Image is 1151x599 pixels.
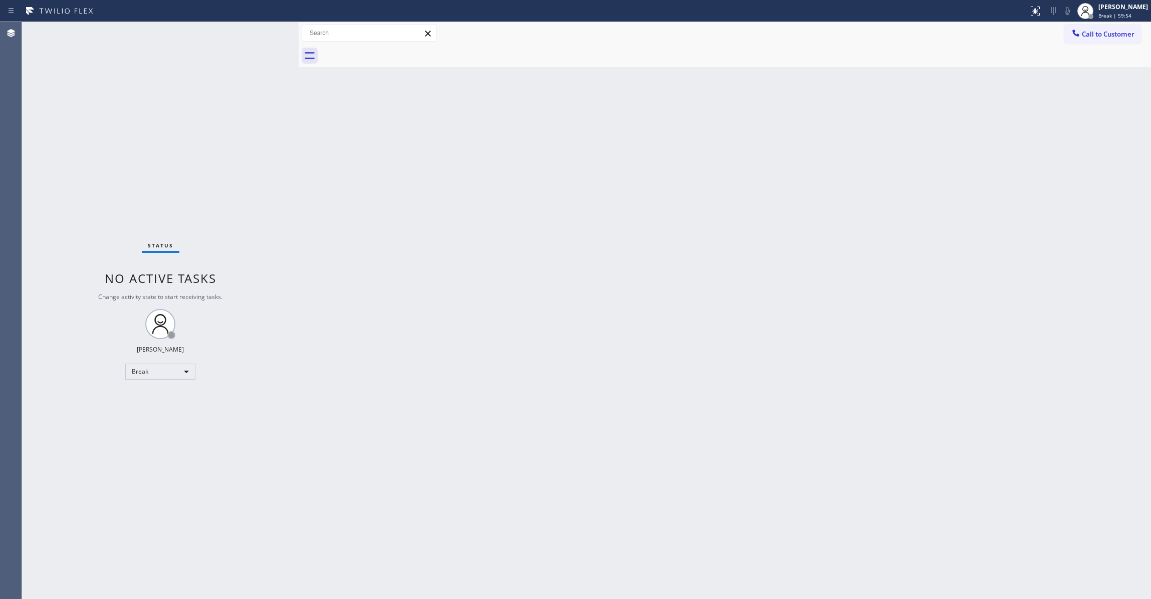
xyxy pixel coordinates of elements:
[1064,25,1141,44] button: Call to Customer
[125,364,195,380] div: Break
[98,292,222,301] span: Change activity state to start receiving tasks.
[1098,3,1148,11] div: [PERSON_NAME]
[1082,30,1134,39] span: Call to Customer
[148,242,173,249] span: Status
[302,25,436,41] input: Search
[1060,4,1074,18] button: Mute
[1098,12,1131,19] span: Break | 59:54
[105,270,216,286] span: No active tasks
[137,345,184,354] div: [PERSON_NAME]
